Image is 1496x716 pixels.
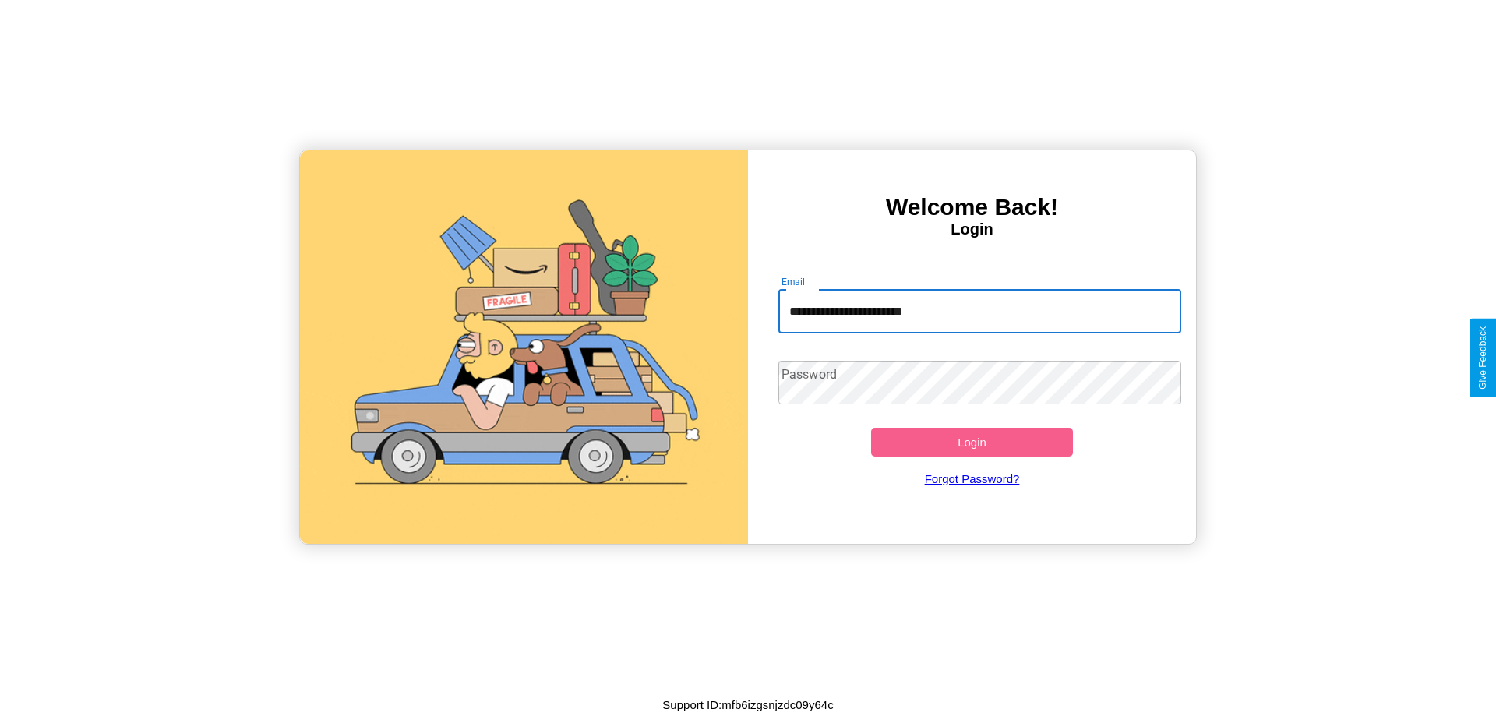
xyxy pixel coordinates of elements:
[1477,326,1488,390] div: Give Feedback
[748,220,1196,238] h4: Login
[662,694,833,715] p: Support ID: mfb6izgsnjzdc09y64c
[300,150,748,544] img: gif
[771,457,1174,501] a: Forgot Password?
[782,275,806,288] label: Email
[748,194,1196,220] h3: Welcome Back!
[871,428,1073,457] button: Login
